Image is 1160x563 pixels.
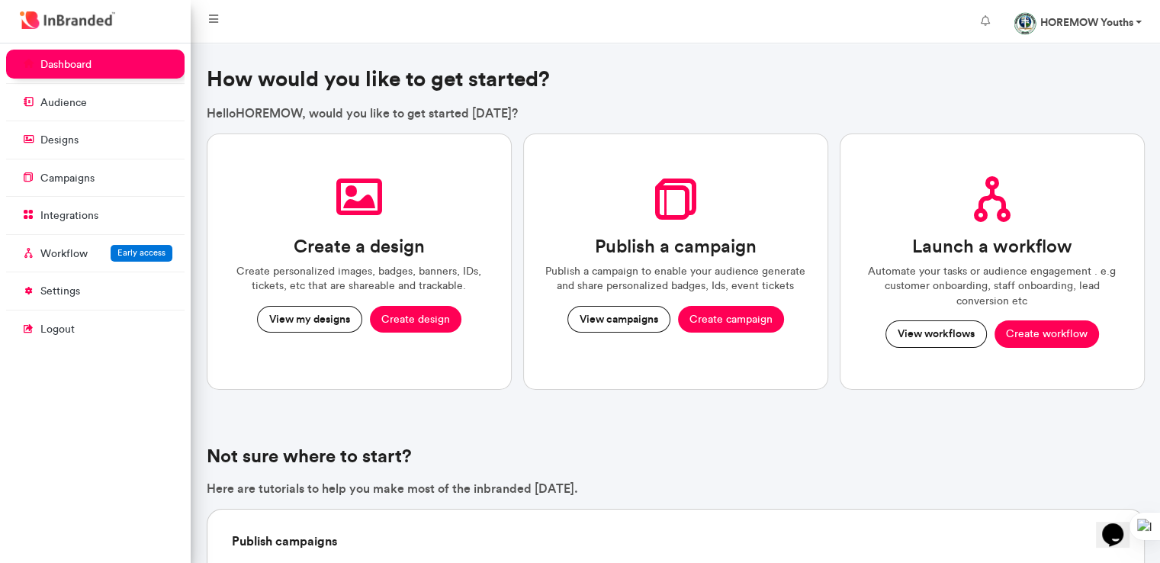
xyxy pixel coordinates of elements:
[1014,12,1036,35] img: profile dp
[595,236,757,258] h3: Publish a campaign
[40,208,98,224] p: integrations
[567,306,670,333] button: View campaigns
[1040,15,1133,29] strong: HOREMOW Youths
[6,125,185,154] a: designs
[117,247,165,258] span: Early access
[6,163,185,192] a: campaigns
[40,246,88,262] p: Workflow
[542,264,809,294] p: Publish a campaign to enable your audience generate and share personalized badges, Ids, event tic...
[885,320,987,348] button: View workflows
[1001,6,1154,37] a: HOREMOW Youths
[207,66,1145,92] h3: How would you like to get started?
[207,480,1145,497] p: Here are tutorials to help you make most of the inbranded [DATE].
[40,133,79,148] p: designs
[6,50,185,79] a: dashboard
[40,284,80,299] p: settings
[40,171,95,186] p: campaigns
[16,8,119,33] img: InBranded Logo
[226,264,493,294] p: Create personalized images, badges, banners, IDs, tickets, etc that are shareable and trackable.
[6,88,185,117] a: audience
[257,306,362,333] button: View my designs
[995,320,1099,348] button: Create workflow
[40,57,92,72] p: dashboard
[207,446,1145,468] h4: Not sure where to start?
[859,264,1126,309] p: Automate your tasks or audience engagement . e.g customer onboarding, staff onboarding, lead conv...
[40,322,75,337] p: logout
[1096,502,1145,548] iframe: chat widget
[912,236,1072,258] h3: Launch a workflow
[207,105,1145,121] p: Hello HOREMOW , would you like to get started [DATE]?
[40,95,87,111] p: audience
[6,201,185,230] a: integrations
[370,306,461,333] button: Create design
[6,239,185,268] a: WorkflowEarly access
[294,236,425,258] h3: Create a design
[678,306,784,333] button: Create campaign
[6,276,185,305] a: settings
